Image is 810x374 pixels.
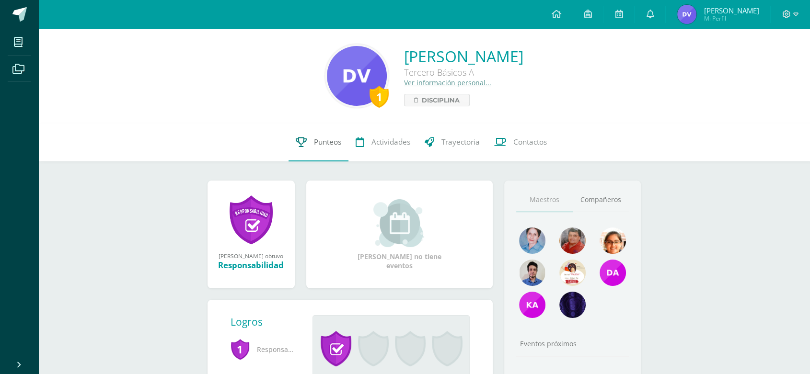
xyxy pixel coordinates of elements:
[513,137,547,147] span: Contactos
[559,227,586,254] img: 8ad4561c845816817147f6c4e484f2e8.png
[404,67,523,78] div: Tercero Básicos A
[348,123,417,161] a: Actividades
[371,137,410,147] span: Actividades
[217,252,285,260] div: [PERSON_NAME] obtuvo
[516,339,629,348] div: Eventos próximos
[487,123,554,161] a: Contactos
[370,86,389,108] div: 1
[516,188,573,212] a: Maestros
[314,137,341,147] span: Punteos
[573,188,629,212] a: Compañeros
[704,6,759,15] span: [PERSON_NAME]
[677,5,696,24] img: 8dcf5741acaf7ded1bf1ca3b1e60ce6a.png
[422,94,460,106] span: Disciplina
[231,315,305,329] div: Logros
[441,137,480,147] span: Trayectoria
[351,199,447,270] div: [PERSON_NAME] no tiene eventos
[404,94,470,106] a: Disciplina
[519,292,545,318] img: 57a22e3baad8e3e20f6388c0a987e578.png
[327,46,387,106] img: 86478a9800ab1a96ba7461e4228b4880.png
[404,78,491,87] a: Ver información personal...
[289,123,348,161] a: Punteos
[373,199,426,247] img: event_small.png
[559,292,586,318] img: e5764cbc139c5ab3638b7b9fbcd78c28.png
[559,260,586,286] img: 6abeb608590446332ac9ffeb3d35d2d4.png
[404,46,523,67] a: [PERSON_NAME]
[231,336,298,363] span: Responsabilidad
[704,14,759,23] span: Mi Perfil
[217,260,285,271] div: Responsabilidad
[519,227,545,254] img: 3b19b24bf65429e0bae9bc5e391358da.png
[417,123,487,161] a: Trayectoria
[600,227,626,254] img: 79a096149483f94f2015878c5ab9b36e.png
[600,260,626,286] img: 7c77fd53c8e629aab417004af647256c.png
[519,260,545,286] img: 2dffed587003e0fc8d85a787cd9a4a0a.png
[231,338,250,360] span: 1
